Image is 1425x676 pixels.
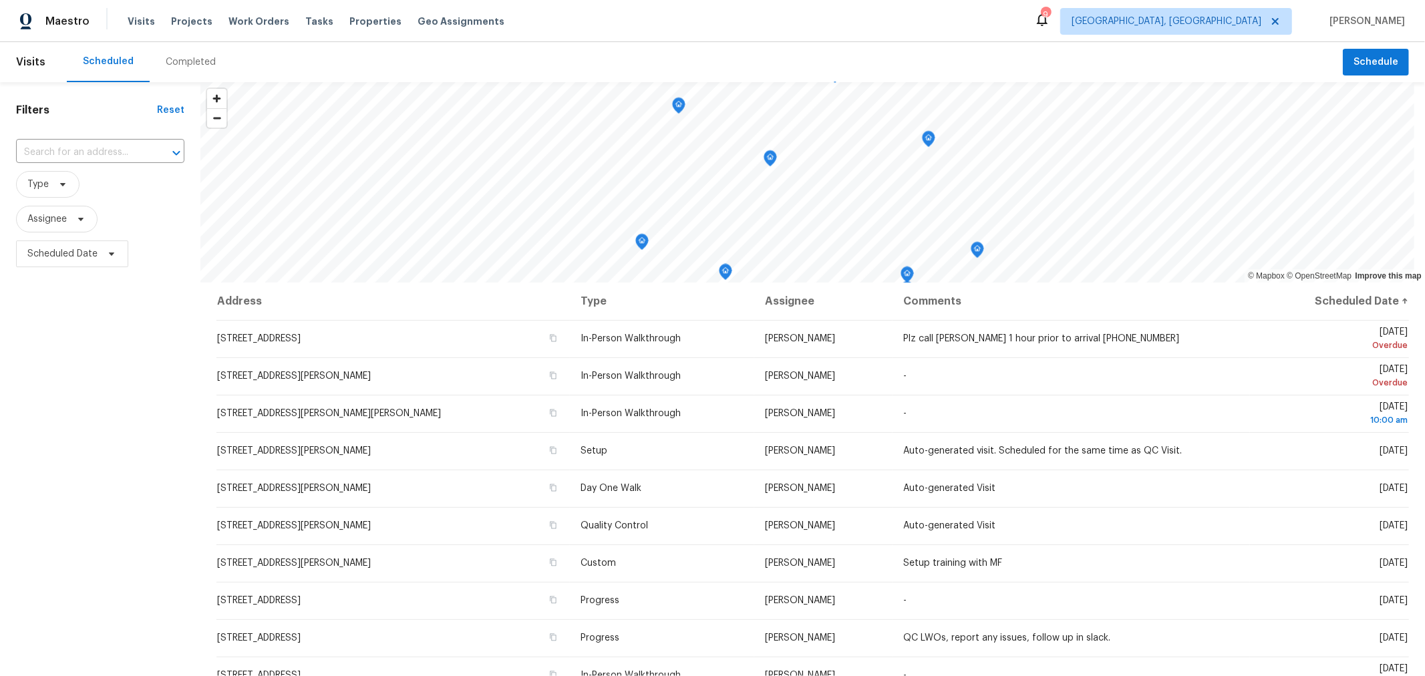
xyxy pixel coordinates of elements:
[903,446,1182,456] span: Auto-generated visit. Scheduled for the same time as QC Visit.
[581,334,681,343] span: In-Person Walkthrough
[1287,271,1352,281] a: OpenStreetMap
[765,446,835,456] span: [PERSON_NAME]
[903,521,995,530] span: Auto-generated Visit
[1248,271,1285,281] a: Mapbox
[27,247,98,261] span: Scheduled Date
[971,242,984,263] div: Map marker
[16,104,157,117] h1: Filters
[1261,339,1408,352] div: Overdue
[893,283,1251,320] th: Comments
[1041,8,1050,21] div: 9
[1380,633,1408,643] span: [DATE]
[547,407,559,419] button: Copy Address
[217,371,371,381] span: [STREET_ADDRESS][PERSON_NAME]
[547,482,559,494] button: Copy Address
[581,596,619,605] span: Progress
[754,283,893,320] th: Assignee
[672,98,685,118] div: Map marker
[635,234,649,255] div: Map marker
[16,47,45,77] span: Visits
[581,409,681,418] span: In-Person Walkthrough
[764,150,777,171] div: Map marker
[217,484,371,493] span: [STREET_ADDRESS][PERSON_NAME]
[1324,15,1405,28] span: [PERSON_NAME]
[1261,402,1408,427] span: [DATE]
[217,334,301,343] span: [STREET_ADDRESS]
[207,108,226,128] button: Zoom out
[1261,327,1408,352] span: [DATE]
[581,371,681,381] span: In-Person Walkthrough
[1356,271,1422,281] a: Improve this map
[1261,413,1408,427] div: 10:00 am
[765,409,835,418] span: [PERSON_NAME]
[305,17,333,26] span: Tasks
[903,371,907,381] span: -
[1380,446,1408,456] span: [DATE]
[581,558,616,568] span: Custom
[547,444,559,456] button: Copy Address
[922,131,935,152] div: Map marker
[217,558,371,568] span: [STREET_ADDRESS][PERSON_NAME]
[45,15,90,28] span: Maestro
[207,89,226,108] button: Zoom in
[547,519,559,531] button: Copy Address
[216,283,570,320] th: Address
[166,55,216,69] div: Completed
[765,558,835,568] span: [PERSON_NAME]
[1261,365,1408,389] span: [DATE]
[903,558,1002,568] span: Setup training with MF
[765,334,835,343] span: [PERSON_NAME]
[83,55,134,68] div: Scheduled
[765,633,835,643] span: [PERSON_NAME]
[903,596,907,605] span: -
[547,332,559,344] button: Copy Address
[901,267,914,287] div: Map marker
[171,15,212,28] span: Projects
[1250,283,1409,320] th: Scheduled Date ↑
[581,484,641,493] span: Day One Walk
[157,104,184,117] div: Reset
[903,409,907,418] span: -
[27,178,49,191] span: Type
[903,484,995,493] span: Auto-generated Visit
[547,369,559,381] button: Copy Address
[207,109,226,128] span: Zoom out
[765,596,835,605] span: [PERSON_NAME]
[200,82,1414,283] canvas: Map
[217,409,441,418] span: [STREET_ADDRESS][PERSON_NAME][PERSON_NAME]
[27,212,67,226] span: Assignee
[547,556,559,568] button: Copy Address
[547,631,559,643] button: Copy Address
[217,596,301,605] span: [STREET_ADDRESS]
[1380,521,1408,530] span: [DATE]
[765,484,835,493] span: [PERSON_NAME]
[765,521,835,530] span: [PERSON_NAME]
[570,283,754,320] th: Type
[1072,15,1261,28] span: [GEOGRAPHIC_DATA], [GEOGRAPHIC_DATA]
[547,594,559,606] button: Copy Address
[128,15,155,28] span: Visits
[1261,376,1408,389] div: Overdue
[16,142,147,163] input: Search for an address...
[1380,484,1408,493] span: [DATE]
[217,446,371,456] span: [STREET_ADDRESS][PERSON_NAME]
[167,144,186,162] button: Open
[1380,558,1408,568] span: [DATE]
[581,446,607,456] span: Setup
[1343,49,1409,76] button: Schedule
[418,15,504,28] span: Geo Assignments
[903,334,1179,343] span: Plz call [PERSON_NAME] 1 hour prior to arrival [PHONE_NUMBER]
[349,15,402,28] span: Properties
[217,633,301,643] span: [STREET_ADDRESS]
[228,15,289,28] span: Work Orders
[719,264,732,285] div: Map marker
[217,521,371,530] span: [STREET_ADDRESS][PERSON_NAME]
[1354,54,1398,71] span: Schedule
[581,633,619,643] span: Progress
[903,633,1110,643] span: QC LWOs, report any issues, follow up in slack.
[581,521,648,530] span: Quality Control
[1380,596,1408,605] span: [DATE]
[765,371,835,381] span: [PERSON_NAME]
